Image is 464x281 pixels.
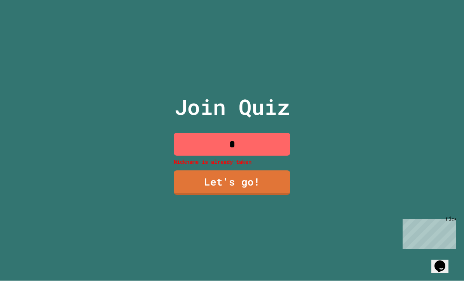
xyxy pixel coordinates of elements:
[174,91,290,123] p: Join Quiz
[399,216,456,249] iframe: chat widget
[431,250,456,273] iframe: chat widget
[3,3,54,49] div: Chat with us now!Close
[174,158,290,166] p: Nickname is already taken
[174,171,290,195] a: Let's go!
